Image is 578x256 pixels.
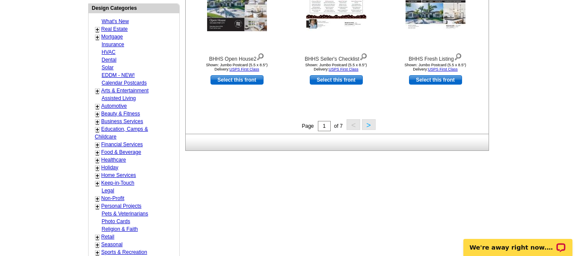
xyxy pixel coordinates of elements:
a: use this design [409,75,462,85]
a: Retail [101,234,115,240]
a: USPS First Class [229,67,259,71]
div: Design Categories [89,4,179,12]
a: Food & Beverage [101,149,141,155]
a: Dental [102,57,117,63]
a: Automotive [101,103,127,109]
a: Education, Camps & Childcare [95,126,148,140]
a: Mortgage [101,34,123,40]
iframe: LiveChat chat widget [458,229,578,256]
a: + [96,103,99,110]
a: use this design [210,75,264,85]
a: Sports & Recreation [101,249,147,255]
a: Beauty & Fitness [101,111,140,117]
a: What's New [102,18,129,24]
a: Business Services [101,118,143,124]
a: HVAC [102,49,116,55]
a: + [96,88,99,94]
a: Non-Profit [101,195,124,201]
a: Financial Services [101,141,143,147]
a: Pets & Veterinarians [102,211,148,217]
a: + [96,165,99,171]
button: < [347,119,360,130]
a: Legal [102,188,114,194]
a: Calendar Postcards [102,80,147,86]
span: of 7 [334,123,343,129]
a: + [96,180,99,187]
img: view design details [256,51,264,61]
a: + [96,149,99,156]
a: + [96,26,99,33]
a: Assisted Living [102,95,136,101]
span: Page [302,123,314,129]
a: Real Estate [101,26,128,32]
a: Religion & Faith [102,226,138,232]
div: Shown: Jumbo Postcard (5.5 x 8.5") Delivery: [190,63,284,71]
a: Solar [102,65,114,71]
a: + [96,141,99,148]
div: BHHS Fresh Listing [388,51,483,63]
a: Home Services [101,172,136,178]
a: + [96,111,99,118]
a: + [96,118,99,125]
div: Shown: Jumbo Postcard (5.5 x 8.5") Delivery: [289,63,383,71]
img: view design details [359,51,368,61]
a: + [96,126,99,133]
a: + [96,234,99,241]
a: EDDM - NEW! [102,72,135,78]
a: Holiday [101,165,119,171]
div: Shown: Jumbo Postcard (5.5 x 8.5") Delivery: [388,63,483,71]
a: Seasonal [101,241,123,247]
a: use this design [310,75,363,85]
img: view design details [454,51,462,61]
a: USPS First Class [428,67,458,71]
button: > [362,119,376,130]
a: + [96,195,99,202]
a: + [96,241,99,248]
a: Personal Projects [101,203,142,209]
a: Photo Cards [102,218,130,224]
a: + [96,249,99,256]
a: Healthcare [101,157,126,163]
div: BHHS Open House2 [190,51,284,63]
a: USPS First Class [329,67,359,71]
a: + [96,172,99,179]
a: + [96,203,99,210]
div: BHHS Seller's Checklist [289,51,383,63]
a: + [96,157,99,164]
a: Keep-in-Touch [101,180,134,186]
a: Arts & Entertainment [101,88,149,94]
a: Insurance [102,41,124,47]
a: + [96,34,99,41]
